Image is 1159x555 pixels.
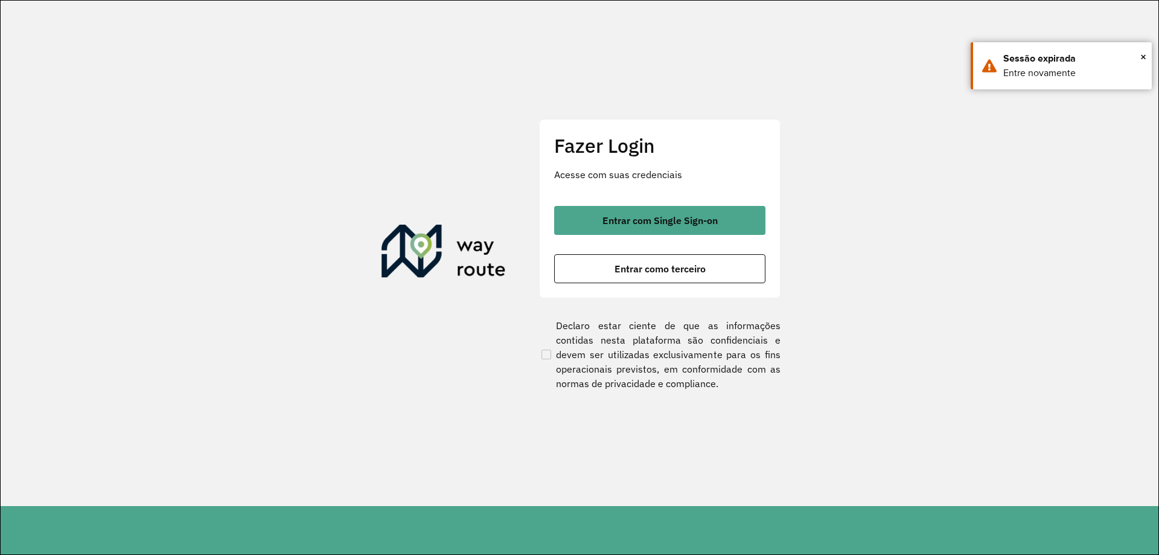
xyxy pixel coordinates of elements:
label: Declaro estar ciente de que as informações contidas nesta plataforma são confidenciais e devem se... [539,318,781,391]
span: Entrar com Single Sign-on [602,216,718,225]
span: Entrar como terceiro [615,264,706,274]
button: button [554,254,765,283]
img: Roteirizador AmbevTech [382,225,506,283]
button: button [554,206,765,235]
span: × [1140,48,1146,66]
div: Entre novamente [1003,66,1143,80]
p: Acesse com suas credenciais [554,167,765,182]
button: Close [1140,48,1146,66]
h2: Fazer Login [554,134,765,157]
div: Sessão expirada [1003,51,1143,66]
